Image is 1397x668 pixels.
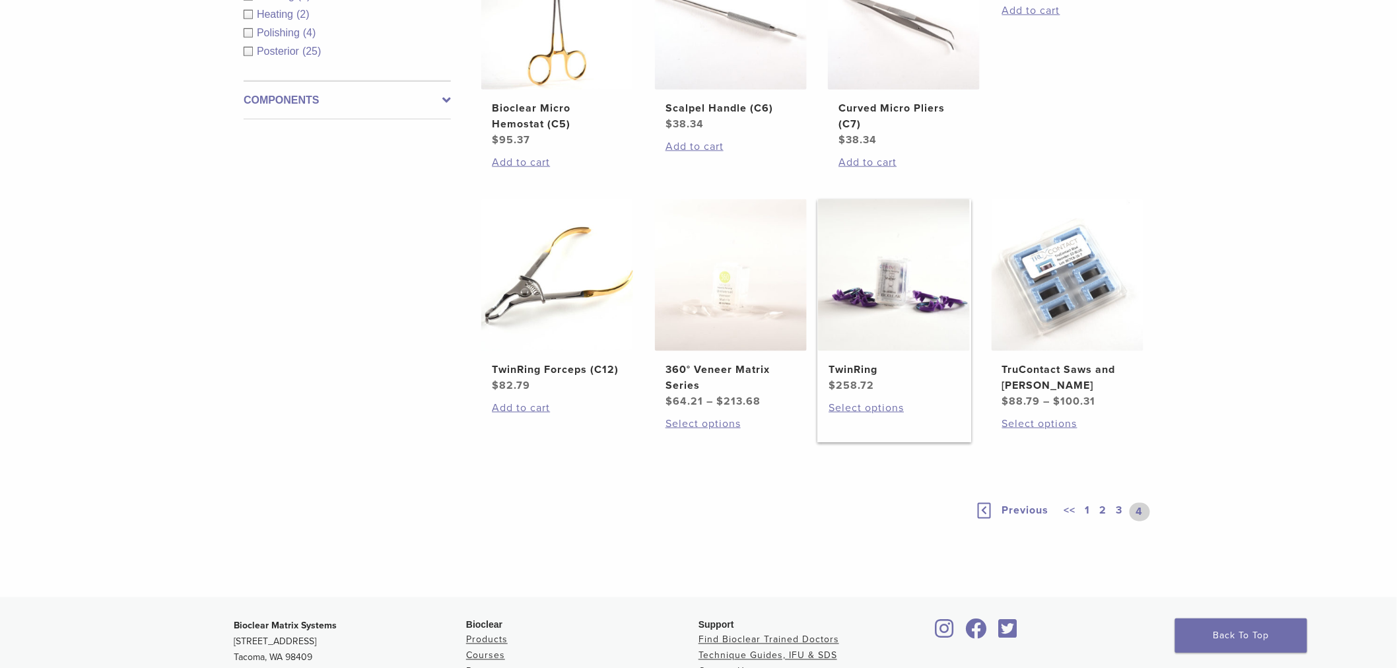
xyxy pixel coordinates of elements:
[961,627,992,640] a: Bioclear
[838,133,846,147] span: $
[698,620,734,630] span: Support
[716,395,724,408] span: $
[492,379,530,392] bdi: 82.79
[244,92,451,108] label: Components
[716,395,761,408] bdi: 213.68
[1054,395,1061,408] span: $
[665,139,796,154] a: Add to cart: “Scalpel Handle (C6)”
[234,620,337,632] strong: Bioclear Matrix Systems
[665,117,673,131] span: $
[1114,503,1126,521] a: 3
[1002,416,1133,432] a: Select options for “TruContact Saws and Sanders”
[838,100,969,132] h2: Curved Micro Pliers (C7)
[994,627,1022,640] a: Bioclear
[654,199,808,409] a: 360° Veneer Matrix Series360° Veneer Matrix Series
[992,199,1143,351] img: TruContact Saws and Sanders
[1175,618,1307,653] a: Back To Top
[991,199,1145,409] a: TruContact Saws and SandersTruContact Saws and [PERSON_NAME]
[665,117,704,131] bdi: 38.34
[829,362,959,378] h2: TwinRing
[829,379,874,392] bdi: 258.72
[665,362,796,393] h2: 360° Veneer Matrix Series
[1002,3,1133,18] a: Add to cart: “Matrix-Sculpting Scissors (C8)”
[1054,395,1096,408] bdi: 100.31
[665,416,796,432] a: Select options for “360° Veneer Matrix Series”
[838,154,969,170] a: Add to cart: “Curved Micro Pliers (C7)”
[492,100,623,132] h2: Bioclear Micro Hemostat (C5)
[665,100,796,116] h2: Scalpel Handle (C6)
[698,634,839,646] a: Find Bioclear Trained Doctors
[665,395,673,408] span: $
[492,379,499,392] span: $
[492,133,530,147] bdi: 95.37
[838,133,877,147] bdi: 38.34
[829,379,836,392] span: $
[829,400,959,416] a: Select options for “TwinRing”
[466,650,505,661] a: Courses
[257,46,302,57] span: Posterior
[257,9,296,20] span: Heating
[492,362,623,378] h2: TwinRing Forceps (C12)
[1130,503,1150,521] a: 4
[1002,395,1040,408] bdi: 88.79
[817,199,971,393] a: TwinRingTwinRing $258.72
[466,634,508,646] a: Products
[481,199,633,351] img: TwinRing Forceps (C12)
[492,154,623,170] a: Add to cart: “Bioclear Micro Hemostat (C5)”
[818,199,970,351] img: TwinRing
[1002,362,1133,393] h2: TruContact Saws and [PERSON_NAME]
[1062,503,1079,521] a: <<
[1097,503,1110,521] a: 2
[302,46,321,57] span: (25)
[296,9,310,20] span: (2)
[698,650,837,661] a: Technique Guides, IFU & SDS
[665,395,703,408] bdi: 64.21
[492,400,623,416] a: Add to cart: “TwinRing Forceps (C12)”
[492,133,499,147] span: $
[481,199,634,393] a: TwinRing Forceps (C12)TwinRing Forceps (C12) $82.79
[1002,504,1048,518] span: Previous
[257,27,303,38] span: Polishing
[655,199,807,351] img: 360° Veneer Matrix Series
[1002,395,1009,408] span: $
[466,620,502,630] span: Bioclear
[1083,503,1093,521] a: 1
[303,27,316,38] span: (4)
[706,395,713,408] span: –
[1044,395,1050,408] span: –
[931,627,959,640] a: Bioclear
